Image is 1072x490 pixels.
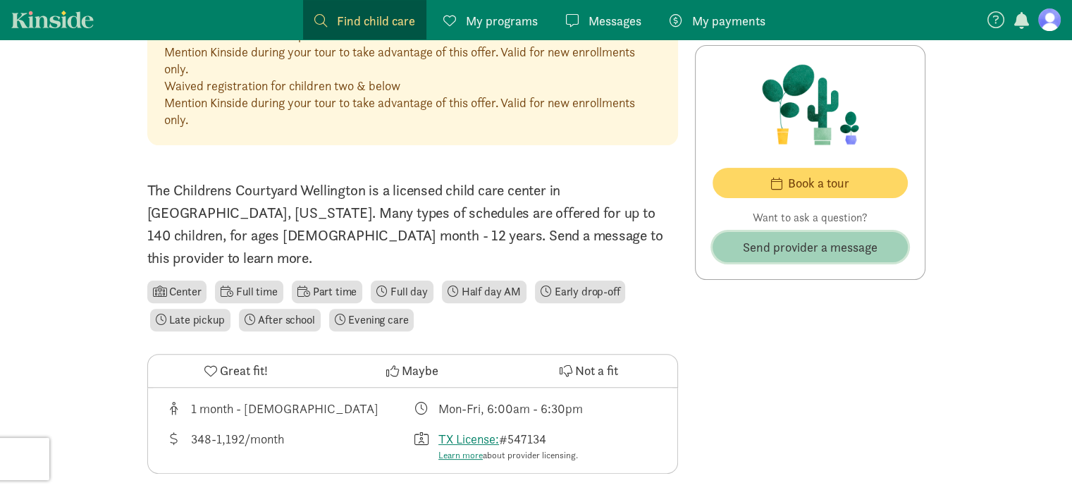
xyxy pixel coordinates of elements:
[337,11,415,30] span: Find child care
[713,232,908,262] button: Send provider a message
[575,361,618,380] span: Not a fit
[147,281,207,303] li: Center
[165,429,413,463] div: Average tuition for this program
[147,179,678,269] p: The Childrens Courtyard Wellington is a licensed child care center in [GEOGRAPHIC_DATA], [US_STAT...
[589,11,641,30] span: Messages
[442,281,526,303] li: Half day AM
[324,355,500,387] button: Maybe
[466,11,538,30] span: My programs
[371,281,433,303] li: Full day
[438,429,578,463] div: #547134
[412,429,660,463] div: License number
[191,399,378,418] div: 1 month - [DEMOGRAPHIC_DATA]
[165,399,413,418] div: Age range for children that this provider cares for
[438,448,578,463] div: about provider licensing.
[164,78,661,94] div: Waived registration for children two & below
[11,11,94,28] a: Kinside
[191,429,284,463] div: 348-1,192/month
[438,449,483,461] a: Learn more
[692,11,765,30] span: My payments
[788,173,849,192] span: Book a tour
[164,44,661,78] div: Mention Kinside during your tour to take advantage of this offer. Valid for new enrollments only.
[220,361,268,380] span: Great fit!
[438,431,499,447] a: TX License:
[148,355,324,387] button: Great fit!
[215,281,283,303] li: Full time
[412,399,660,418] div: Class schedule
[438,399,583,418] div: Mon-Fri, 6:00am - 6:30pm
[500,355,677,387] button: Not a fit
[535,281,626,303] li: Early drop-off
[329,309,414,331] li: Evening care
[713,168,908,198] button: Book a tour
[292,281,362,303] li: Part time
[402,361,438,380] span: Maybe
[150,309,230,331] li: Late pickup
[164,94,661,128] div: Mention Kinside during your tour to take advantage of this offer. Valid for new enrollments only.
[743,238,877,257] span: Send provider a message
[713,209,908,226] p: Want to ask a question?
[239,309,321,331] li: After school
